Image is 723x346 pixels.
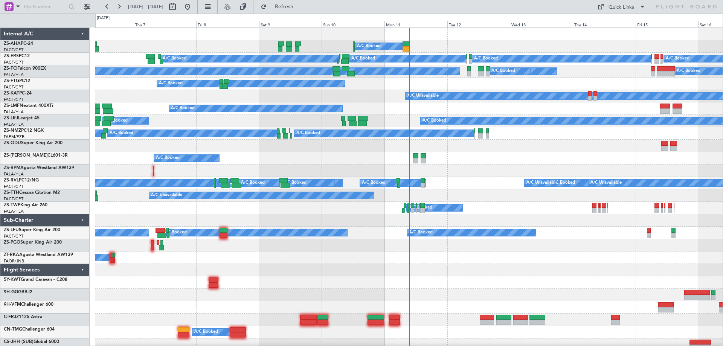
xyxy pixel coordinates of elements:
div: A/C Unavailable [590,177,622,189]
span: 5Y-KWT [4,277,21,282]
div: Thu 7 [134,21,197,27]
a: ZS-TTHCessna Citation M2 [4,191,60,195]
input: Trip Number [23,1,66,12]
div: A/C Booked [104,115,128,127]
div: A/C Unavailable [407,90,439,102]
button: Quick Links [593,1,649,13]
div: A/C Booked [296,128,320,139]
div: Thu 14 [573,21,636,27]
a: ZS-LFUSuper King Air 200 [4,228,60,232]
div: A/C Booked [474,53,498,64]
div: A/C Booked [171,103,195,114]
button: Refresh [257,1,302,13]
div: A/C Booked [159,78,183,89]
a: FALA/HLA [4,72,24,78]
span: CS-JHH (SUB) [4,340,34,344]
a: FACT/CPT [4,184,23,189]
a: ZS-PGOSuper King Air 200 [4,240,62,245]
a: ZS-ODUSuper King Air 200 [4,141,63,145]
div: A/C Booked [491,66,515,77]
span: ZS-FCI [4,66,17,71]
div: A/C Booked [409,227,433,238]
div: A/C Booked [677,66,700,77]
a: FALA/HLA [4,109,24,115]
span: ZS-TTH [4,191,19,195]
a: FALA/HLA [4,122,24,127]
div: Mon 11 [384,21,447,27]
a: ZS-RVLPC12/NG [4,178,39,183]
span: CN-TMG [4,327,22,332]
a: FACT/CPT [4,59,23,65]
div: A/C Booked [163,53,186,64]
a: 9H-GGGBBJ2 [4,290,32,294]
div: Sun 10 [322,21,384,27]
a: FACT/CPT [4,196,23,202]
div: Fri 8 [196,21,259,27]
div: A/C Booked [156,152,180,164]
a: ZS-RPMAgusta Westland AW139 [4,166,74,170]
span: ZS-ERS [4,54,19,58]
span: ZS-LRJ [4,116,18,120]
span: ZS-TWP [4,203,20,207]
div: Wed 13 [510,21,573,27]
span: ZS-NMZ [4,128,21,133]
span: C-FRJZ [4,315,19,319]
a: ZS-AHAPC-24 [4,41,33,46]
div: A/C Booked [362,177,386,189]
a: FALA/HLA [4,209,24,214]
div: Sat 9 [259,21,322,27]
a: FAOR/JNB [4,258,24,264]
div: A/C Booked [351,53,375,64]
a: ZS-TWPKing Air 260 [4,203,47,207]
span: Refresh [268,4,300,9]
a: ZS-ERSPC12 [4,54,30,58]
a: FACT/CPT [4,97,23,102]
a: ZS-KATPC-24 [4,91,32,96]
div: A/C Booked [283,177,307,189]
span: ZS-LFU [4,228,19,232]
a: ZS-LMFNextant 400XTi [4,104,53,108]
a: FAPM/PZB [4,134,24,140]
div: Quick Links [609,4,634,11]
span: ZS-ODU [4,141,21,145]
a: C-FRJZ1125 Astra [4,315,42,319]
span: ZS-LMF [4,104,20,108]
span: ZS-PGO [4,240,20,245]
div: A/C Booked [241,177,265,189]
span: 9H-GGG [4,290,21,294]
div: A/C Unavailable [151,190,182,201]
div: A/C Booked [163,227,187,238]
a: ZT-RKAAgusta Westland AW139 [4,253,73,257]
span: ZS-RPM [4,166,20,170]
a: ZS-[PERSON_NAME]CL601-3R [4,153,68,158]
div: Fri 15 [636,21,699,27]
span: 9H-VFM [4,302,21,307]
span: [DATE] - [DATE] [128,3,163,10]
div: A/C Unavailable [526,177,558,189]
div: A/C Booked [666,53,689,64]
span: ZS-FTG [4,79,19,83]
a: ZS-NMZPC12 NGX [4,128,44,133]
a: ZS-FTGPC12 [4,79,30,83]
a: FALA/HLA [4,171,24,177]
a: CS-JHH (SUB)Global 6000 [4,340,59,344]
a: ZS-LRJLearjet 45 [4,116,40,120]
span: ZS-KAT [4,91,19,96]
div: Tue 12 [447,21,510,27]
div: A/C Booked [357,41,381,52]
a: FACT/CPT [4,84,23,90]
a: 9H-VFMChallenger 600 [4,302,53,307]
div: A/C Booked [551,177,575,189]
a: ZS-FCIFalcon 900EX [4,66,46,71]
a: FACT/CPT [4,47,23,53]
div: [DATE] [97,15,110,21]
a: CN-TMGChallenger 604 [4,327,55,332]
div: Wed 6 [71,21,134,27]
span: ZS-RVL [4,178,19,183]
a: FACT/CPT [4,233,23,239]
span: ZT-RKA [4,253,19,257]
span: ZS-AHA [4,41,21,46]
div: A/C Booked [110,128,133,139]
div: A/C Booked [194,326,218,338]
span: ZS-[PERSON_NAME] [4,153,47,158]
